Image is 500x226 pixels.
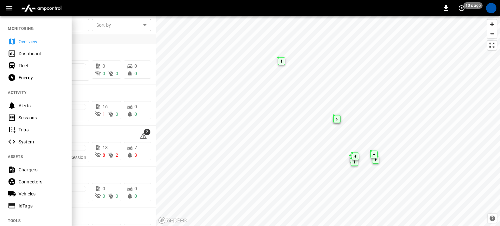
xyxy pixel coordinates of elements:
span: 10 s ago [464,2,483,9]
div: Sessions [19,114,64,121]
img: ampcontrol.io logo [19,2,64,14]
div: Trips [19,126,64,133]
div: profile-icon [486,3,496,13]
div: System [19,139,64,145]
div: Energy [19,74,64,81]
div: Connectors [19,179,64,185]
div: Dashboard [19,50,64,57]
div: Overview [19,38,64,45]
div: Chargers [19,166,64,173]
div: Vehicles [19,191,64,197]
div: Alerts [19,102,64,109]
button: set refresh interval [456,3,467,13]
div: Fleet [19,62,64,69]
div: IdTags [19,203,64,209]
